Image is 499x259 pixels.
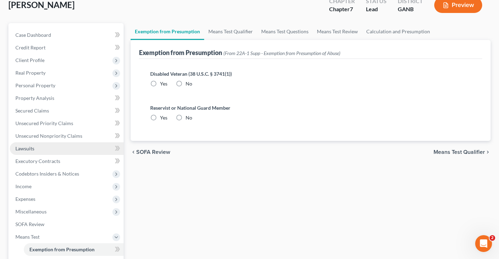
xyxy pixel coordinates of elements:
span: Secured Claims [15,108,49,114]
div: Chapter [329,5,355,13]
span: Executory Contracts [15,158,60,164]
span: Credit Report [15,45,46,50]
span: Client Profile [15,57,44,63]
div: Exemption from Presumption [139,48,340,57]
a: Property Analysis [10,92,124,104]
a: SOFA Review [10,218,124,231]
a: Exemption from Presumption [131,23,204,40]
span: Property Analysis [15,95,54,101]
span: SOFA Review [15,221,44,227]
a: Lawsuits [10,142,124,155]
span: 2 [490,235,495,241]
i: chevron_right [485,149,491,155]
iframe: Intercom live chat [475,235,492,252]
label: Disabled Veteran (38 U.S.C. § 3741(1)) [150,70,471,77]
span: Yes [160,115,167,121]
a: Calculation and Presumption [362,23,434,40]
span: Yes [160,81,167,87]
span: SOFA Review [136,149,170,155]
span: No [186,115,192,121]
span: Real Property [15,70,46,76]
span: Codebtors Insiders & Notices [15,171,79,177]
span: Personal Property [15,82,55,88]
label: Reservist or National Guard Member [150,104,471,111]
span: Unsecured Nonpriority Claims [15,133,82,139]
a: Executory Contracts [10,155,124,168]
span: No [186,81,192,87]
span: 7 [350,6,353,12]
span: Lawsuits [15,145,34,151]
a: Means Test Questions [257,23,313,40]
button: chevron_left SOFA Review [131,149,170,155]
a: Case Dashboard [10,29,124,41]
a: Secured Claims [10,104,124,117]
a: Means Test Review [313,23,362,40]
i: chevron_left [131,149,136,155]
a: Credit Report [10,41,124,54]
a: Means Test Qualifier [204,23,257,40]
a: Exemption from Presumption [24,243,124,256]
div: Lead [366,5,387,13]
span: (From 22A-1 Supp - Exemption from Presumption of Abuse) [223,50,340,56]
a: Unsecured Priority Claims [10,117,124,130]
span: Unsecured Priority Claims [15,120,73,126]
a: Unsecured Nonpriority Claims [10,130,124,142]
span: Miscellaneous [15,209,47,214]
span: Income [15,183,32,189]
span: Exemption from Presumption [29,246,95,252]
span: Means Test Qualifier [434,149,485,155]
span: Expenses [15,196,35,202]
div: GANB [398,5,423,13]
button: Means Test Qualifier chevron_right [434,149,491,155]
span: Case Dashboard [15,32,51,38]
span: Means Test [15,234,40,240]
